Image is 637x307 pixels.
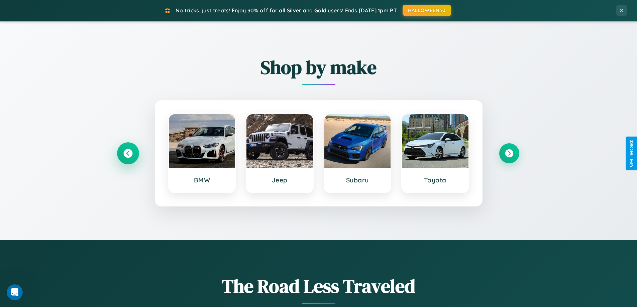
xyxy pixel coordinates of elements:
[7,284,23,300] iframe: Intercom live chat
[629,140,634,167] div: Give Feedback
[403,5,451,16] button: HALLOWEEN30
[176,7,398,14] span: No tricks, just treats! Enjoy 30% off for all Silver and Gold users! Ends [DATE] 1pm PT.
[253,176,306,184] h3: Jeep
[409,176,462,184] h3: Toyota
[118,54,519,80] h2: Shop by make
[176,176,229,184] h3: BMW
[118,273,519,299] h1: The Road Less Traveled
[331,176,384,184] h3: Subaru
